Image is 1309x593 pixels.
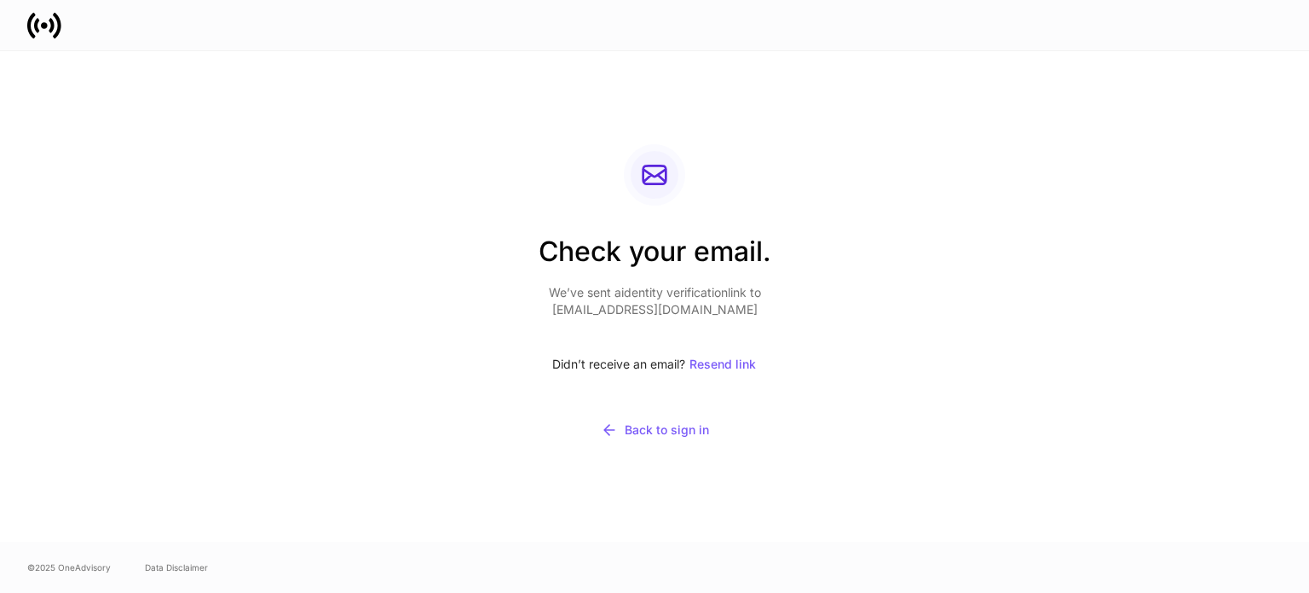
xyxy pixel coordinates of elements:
[689,346,757,383] button: Resend link
[539,233,771,284] h2: Check your email.
[601,421,709,439] div: Back to sign in
[539,346,771,383] div: Didn’t receive an email?
[27,561,111,574] span: © 2025 OneAdvisory
[145,561,208,574] a: Data Disclaimer
[539,410,771,450] button: Back to sign in
[539,284,771,318] p: We’ve sent a identity verification link to [EMAIL_ADDRESS][DOMAIN_NAME]
[689,358,756,370] div: Resend link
